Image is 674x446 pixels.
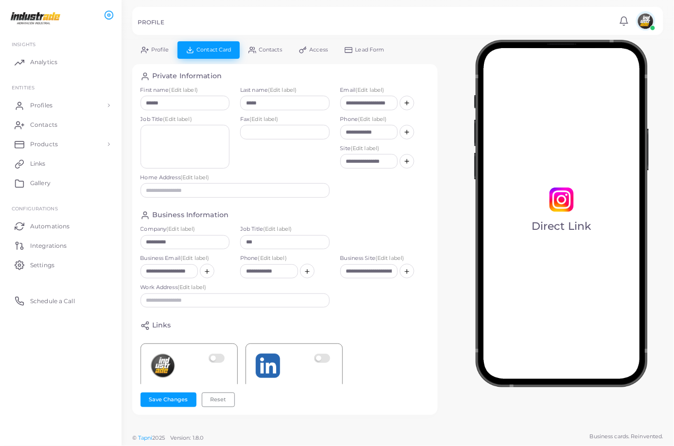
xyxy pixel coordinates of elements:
[355,86,384,93] span: (Edit label)
[141,393,196,407] button: Save Changes
[340,86,430,94] label: Email
[263,225,292,232] span: (Edit label)
[268,86,297,93] span: (Edit label)
[358,116,387,122] span: (Edit label)
[7,236,114,255] a: Integrations
[30,120,57,129] span: Contacts
[7,216,114,236] a: Automations
[633,11,658,31] a: avatar
[151,47,169,52] span: Profile
[141,255,230,262] label: Business Email
[163,116,192,122] span: (Edit label)
[152,72,222,81] h4: Private Information
[170,434,204,441] span: Version: 1.8.0
[30,58,57,67] span: Analytics
[590,432,663,441] span: Business cards. Reinvented.
[240,255,330,262] label: Phone
[30,241,67,250] span: Integrations
[177,284,206,291] span: (Edit label)
[141,225,230,233] label: Company
[169,86,198,93] span: (Edit label)
[240,86,330,94] label: Last name
[196,47,231,52] span: Contact Card
[141,116,230,123] label: Job Title
[355,47,385,52] span: Lead Form
[30,261,54,270] span: Settings
[180,174,209,181] span: (Edit label)
[138,434,153,441] a: Tapni
[141,174,330,182] label: Home Address
[30,140,58,149] span: Products
[7,255,114,274] a: Settings
[340,145,430,153] label: Site
[141,284,330,292] label: Work Address
[9,9,63,27] img: logo
[240,225,330,233] label: Job Title
[132,434,203,442] span: ©
[7,96,114,115] a: Profiles
[202,393,235,407] button: Reset
[30,101,53,110] span: Profiles
[340,255,430,262] label: Business Site
[474,40,649,387] img: phone-mock.b55596b7.png
[12,206,58,211] span: Configurations
[7,173,114,193] a: Gallery
[152,211,229,220] h4: Business Information
[258,255,287,261] span: (Edit label)
[7,154,114,173] a: Links
[7,115,114,135] a: Contacts
[375,255,404,261] span: (Edit label)
[30,297,75,306] span: Schedule a Call
[152,434,164,442] span: 2025
[249,116,278,122] span: (Edit label)
[141,86,230,94] label: First name
[12,85,35,90] span: ENTITIES
[351,145,379,152] span: (Edit label)
[30,222,70,231] span: Automations
[636,11,656,31] img: avatar
[310,47,328,52] span: Access
[7,291,114,310] a: Schedule a Call
[12,41,35,47] span: INSIGHTS
[152,321,171,330] h4: Links
[7,52,114,72] a: Analytics
[30,179,51,188] span: Gallery
[30,159,46,168] span: Links
[259,47,282,52] span: Contacts
[138,19,164,26] h5: PROFILE
[166,225,195,232] span: (Edit label)
[256,354,280,378] img: linkedin.png
[151,354,175,378] img: 540b08f2-3322-445c-acf6-dab9031c2e84-1724439872011.png
[240,116,330,123] label: Fax
[7,135,114,154] a: Products
[340,116,430,123] label: Phone
[180,255,209,261] span: (Edit label)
